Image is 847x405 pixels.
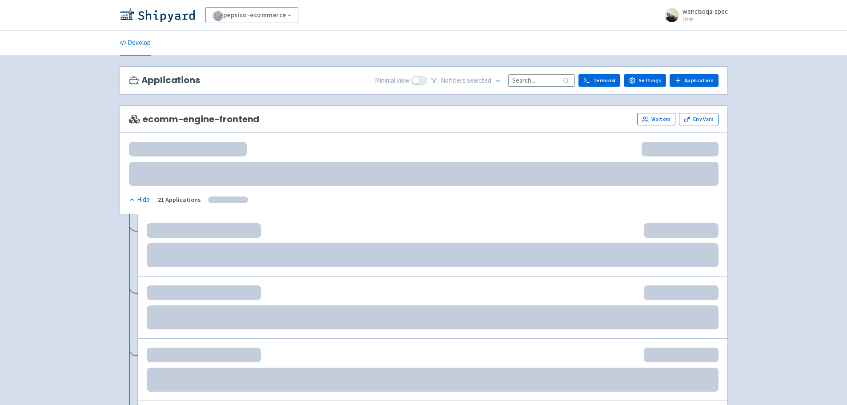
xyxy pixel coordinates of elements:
[508,74,575,86] input: Search...
[624,74,666,87] a: Settings
[670,74,718,87] a: Application
[637,113,675,125] a: Visitors
[578,74,620,87] a: Terminal
[205,7,299,23] a: pepsico-ecommerce
[158,195,201,205] div: 21 Applications
[129,75,200,85] h3: Applications
[129,195,150,205] div: Hide
[467,76,491,84] span: selected
[441,76,491,86] span: No filter s
[682,7,728,16] span: wencisoqa-spec
[682,16,728,22] small: User
[659,8,728,22] a: wencisoqa-spec User
[120,8,195,22] img: Shipyard logo
[129,114,260,124] span: ecomm-engine-frontend
[129,195,151,205] button: Hide
[375,76,409,86] span: Minimal view
[120,31,151,56] a: Develop
[679,113,718,125] a: Env Vars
